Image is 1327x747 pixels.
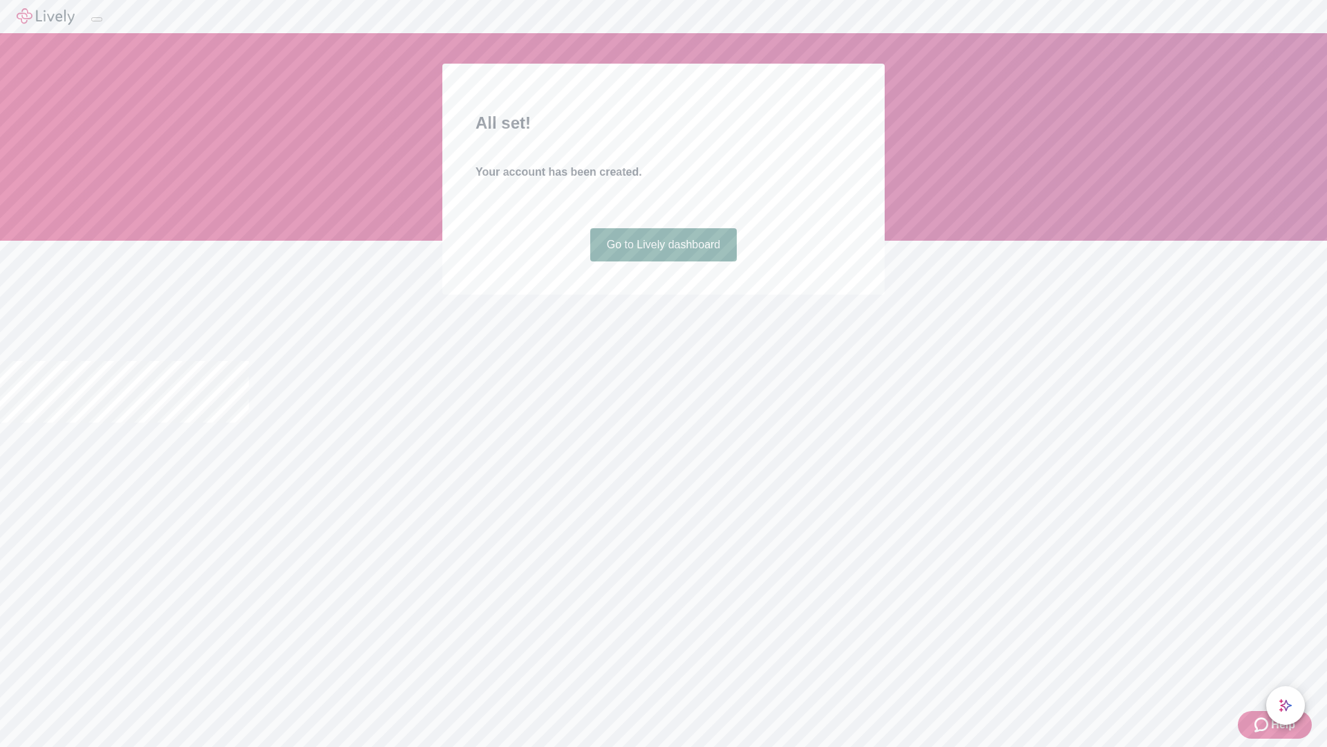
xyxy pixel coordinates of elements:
[91,17,102,21] button: Log out
[1271,717,1295,733] span: Help
[1279,699,1292,712] svg: Lively AI Assistant
[1266,686,1305,725] button: chat
[476,111,851,136] h2: All set!
[1238,711,1312,739] button: Zendesk support iconHelp
[17,8,75,25] img: Lively
[1254,717,1271,733] svg: Zendesk support icon
[476,164,851,181] h4: Your account has been created.
[590,228,737,261] a: Go to Lively dashboard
